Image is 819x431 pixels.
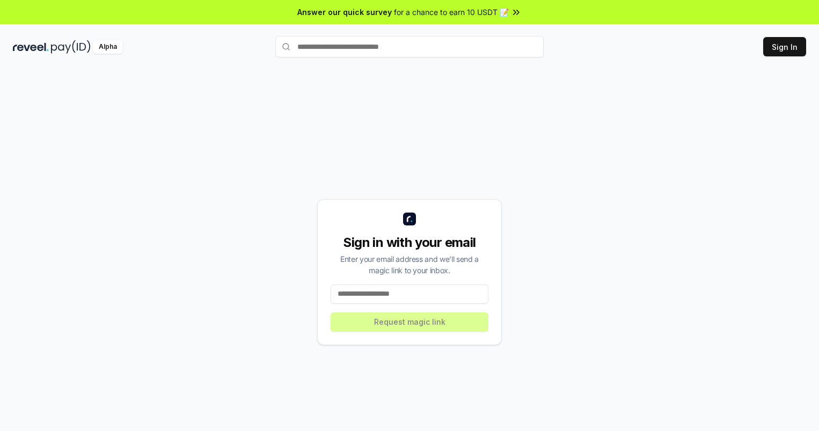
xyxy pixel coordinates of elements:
div: Sign in with your email [331,234,488,251]
img: pay_id [51,40,91,54]
div: Enter your email address and we’ll send a magic link to your inbox. [331,253,488,276]
div: Alpha [93,40,123,54]
img: reveel_dark [13,40,49,54]
span: for a chance to earn 10 USDT 📝 [394,6,509,18]
button: Sign In [763,37,806,56]
img: logo_small [403,213,416,225]
span: Answer our quick survey [297,6,392,18]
